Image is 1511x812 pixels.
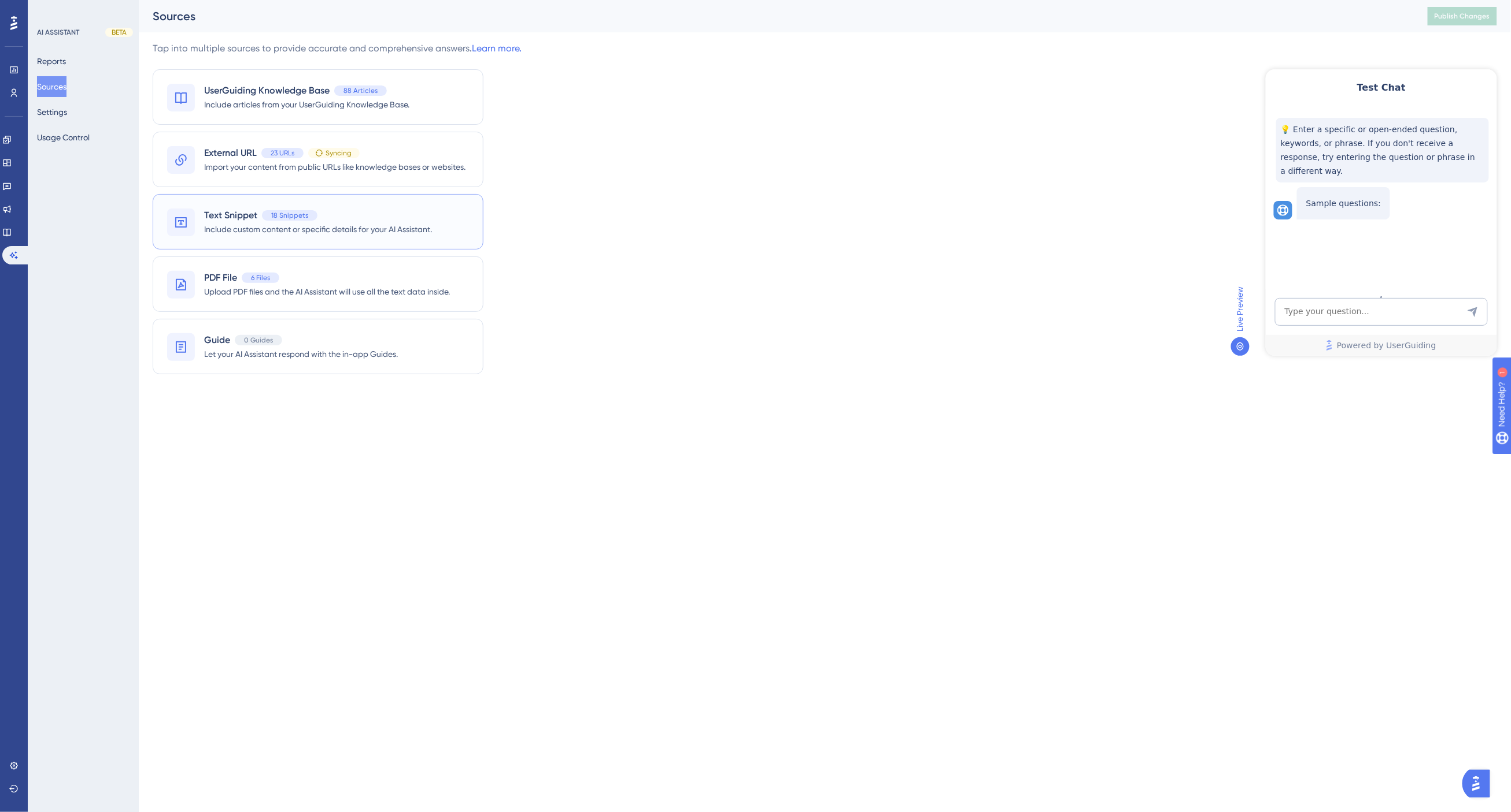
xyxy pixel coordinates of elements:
[37,76,67,97] button: Sources
[271,211,308,220] span: 18 Snippets
[244,336,273,345] span: 0 Guides
[204,347,398,361] span: Let your AI Assistant respond with the in-app Guides.
[1233,286,1247,331] span: Live Preview
[153,42,522,55] div: Tap into multiple sources to provide accurate and comprehensive answers.
[37,102,67,122] button: Settings
[1266,69,1497,356] iframe: UserGuiding AI Assistant
[80,6,84,15] div: 1
[153,8,1399,24] div: Sources
[37,28,79,37] div: AI ASSISTANT
[343,86,378,95] span: 88 Articles
[27,3,72,17] span: Need Help?
[105,28,133,37] div: BETA
[204,84,330,98] span: UserGuiding Knowledge Base
[204,146,257,160] span: External URL
[1462,766,1497,801] iframe: UserGuiding AI Assistant Launcher
[204,160,466,174] span: Import your content from public URLs like knowledge bases or websites.
[37,127,90,148] button: Usage Control
[204,98,409,111] span: Include articles from your UserGuiding Knowledge Base.
[472,43,522,54] a: Learn more.
[204,271,237,285] span: PDF File
[204,285,450,299] span: Upload PDF files and the AI Assistant will use all the text data inside.
[326,148,352,158] span: Syncing
[271,148,294,158] span: 23 URLs
[204,222,432,236] span: Include custom content or specific details for your AI Assistant.
[204,208,257,222] span: Text Snippet
[204,333,230,347] span: Guide
[1428,7,1497,25] button: Publish Changes
[1435,12,1490,21] span: Publish Changes
[251,273,270,282] span: 6 Files
[37,51,66,72] button: Reports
